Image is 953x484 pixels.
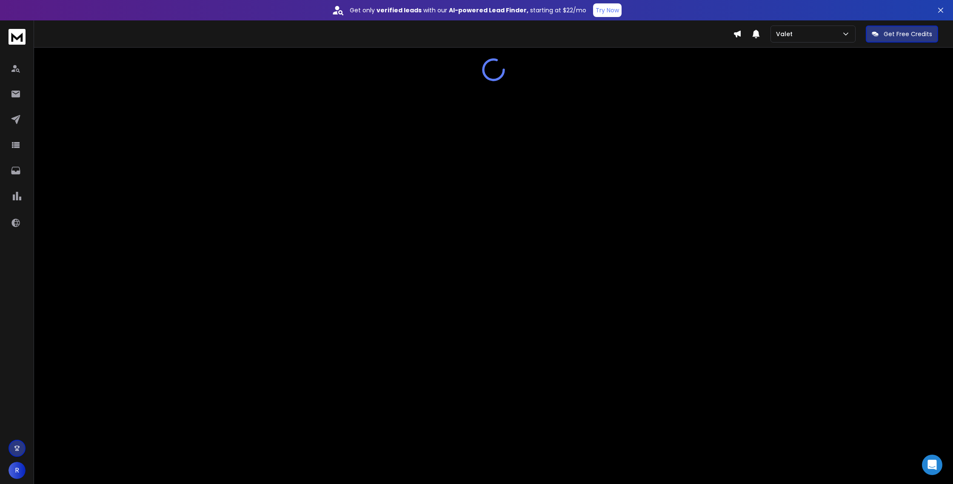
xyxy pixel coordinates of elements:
[922,455,942,475] div: Open Intercom Messenger
[350,6,586,14] p: Get only with our starting at $22/mo
[884,30,932,38] p: Get Free Credits
[596,6,619,14] p: Try Now
[9,462,26,479] button: R
[449,6,528,14] strong: AI-powered Lead Finder,
[776,30,796,38] p: Valet
[593,3,622,17] button: Try Now
[9,29,26,45] img: logo
[866,26,938,43] button: Get Free Credits
[377,6,422,14] strong: verified leads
